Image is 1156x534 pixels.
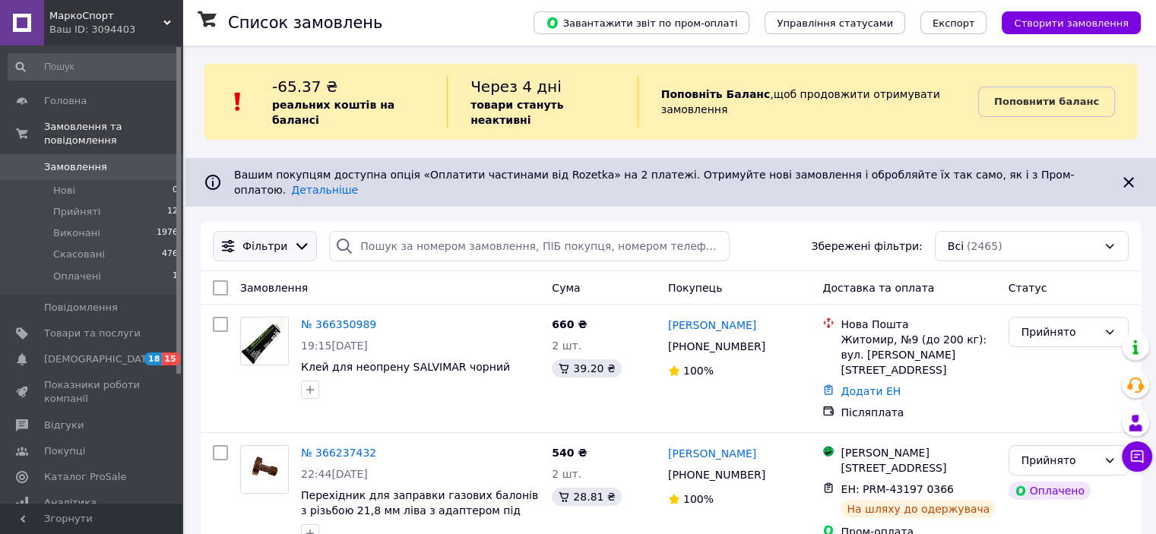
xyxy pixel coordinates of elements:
[668,446,756,461] a: [PERSON_NAME]
[765,11,905,34] button: Управління статусами
[1009,482,1091,500] div: Оплачено
[665,336,768,357] div: [PHONE_NUMBER]
[683,493,714,505] span: 100%
[44,352,157,366] span: [DEMOGRAPHIC_DATA]
[841,332,996,378] div: Житомир, №9 (до 200 кг): вул. [PERSON_NAME][STREET_ADDRESS]
[272,99,394,126] b: реальних коштів на балансі
[44,378,141,406] span: Показники роботи компанії
[240,445,289,494] a: Фото товару
[44,120,182,147] span: Замовлення та повідомлення
[534,11,749,34] button: Завантажити звіт по пром-оплаті
[53,205,100,219] span: Прийняті
[668,282,722,294] span: Покупець
[301,468,368,480] span: 22:44[DATE]
[777,17,893,29] span: Управління статусами
[546,16,737,30] span: Завантажити звіт по пром-оплаті
[978,87,1115,117] a: Поповнити баланс
[44,444,85,458] span: Покупці
[44,301,118,314] span: Повідомлення
[841,385,901,397] a: Додати ЕН
[920,11,987,34] button: Експорт
[173,270,178,283] span: 1
[234,169,1074,196] span: Вашим покупцям доступна опція «Оплатити частинами від Rozetka» на 2 платежі. Отримуйте нові замов...
[552,340,581,352] span: 2 шт.
[144,352,162,365] span: 18
[552,318,587,330] span: 660 ₴
[301,447,376,459] a: № 366237432
[247,446,283,493] img: Фото товару
[301,340,368,352] span: 19:15[DATE]
[1014,17,1129,29] span: Створити замовлення
[1002,11,1141,34] button: Створити замовлення
[291,184,358,196] a: Детальніше
[933,17,975,29] span: Експорт
[841,445,996,460] div: [PERSON_NAME]
[44,419,84,432] span: Відгуки
[301,361,510,373] a: Клей для неопрену SALVIMAR чорний
[683,365,714,377] span: 100%
[811,239,922,254] span: Збережені фільтри:
[994,96,1099,107] b: Поповнити баланс
[841,483,953,495] span: ЕН: PRM-43197 0366
[552,359,621,378] div: 39.20 ₴
[53,184,75,197] span: Нові
[162,352,179,365] span: 15
[948,239,964,254] span: Всі
[822,282,934,294] span: Доставка та оплата
[44,94,87,108] span: Головна
[301,489,538,532] a: Перехідник для заправки газових балонів з різьбою 21,8 мм ліва з адаптером під газовий пістолет T...
[1009,282,1047,294] span: Статус
[841,500,996,518] div: На шляху до одержувача
[226,90,249,113] img: :exclamation:
[228,14,382,32] h1: Список замовлень
[1021,324,1097,340] div: Прийнято
[242,239,287,254] span: Фільтри
[661,88,771,100] b: Поповніть Баланс
[240,317,289,365] a: Фото товару
[241,318,288,365] img: Фото товару
[1122,441,1152,472] button: Чат з покупцем
[841,460,996,476] div: [STREET_ADDRESS]
[470,99,563,126] b: товари стануть неактивні
[665,464,768,485] div: [PHONE_NUMBER]
[49,23,182,36] div: Ваш ID: 3094403
[272,77,337,96] span: -65.37 ₴
[552,468,581,480] span: 2 шт.
[841,405,996,420] div: Післяплата
[53,226,100,240] span: Виконані
[162,248,178,261] span: 476
[987,16,1141,28] a: Створити замовлення
[44,470,126,484] span: Каталог ProSale
[668,318,756,333] a: [PERSON_NAME]
[49,9,163,23] span: МаркоСпорт
[173,184,178,197] span: 0
[8,53,179,81] input: Пошук
[167,205,178,219] span: 12
[44,327,141,340] span: Товари та послуги
[470,77,562,96] span: Через 4 дні
[157,226,178,240] span: 1976
[53,248,105,261] span: Скасовані
[53,270,101,283] span: Оплачені
[1021,452,1097,469] div: Прийнято
[841,317,996,332] div: Нова Пошта
[44,160,107,174] span: Замовлення
[552,447,587,459] span: 540 ₴
[44,496,97,510] span: Аналітика
[240,282,308,294] span: Замовлення
[967,240,1002,252] span: (2465)
[638,76,978,128] div: , щоб продовжити отримувати замовлення
[301,318,376,330] a: № 366350989
[552,282,580,294] span: Cума
[329,231,730,261] input: Пошук за номером замовлення, ПІБ покупця, номером телефону, Email, номером накладної
[552,488,621,506] div: 28.81 ₴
